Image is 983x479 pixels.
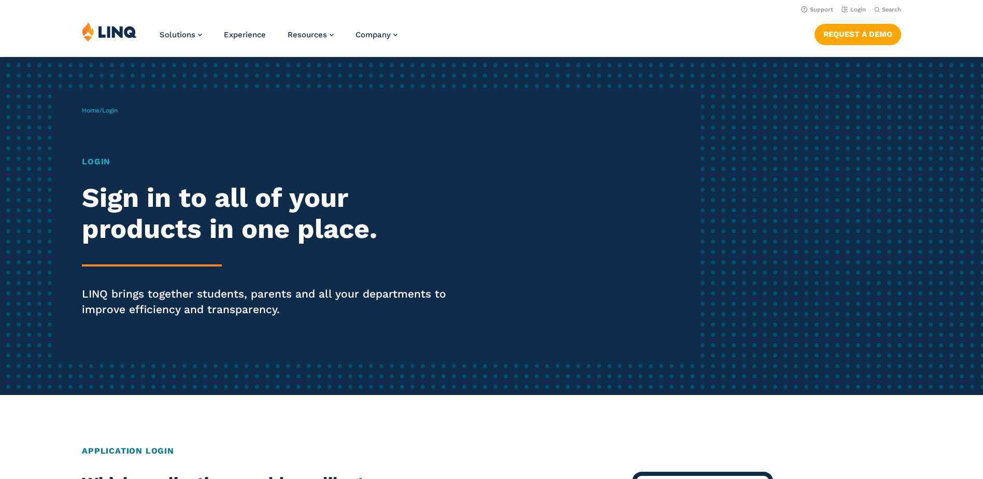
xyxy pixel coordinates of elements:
[815,24,901,45] a: Request a Demo
[842,6,866,13] a: Login
[815,22,901,45] nav: Button Navigation
[82,107,118,114] span: /
[874,6,901,13] button: Open Search Bar
[160,30,202,39] a: Solutions
[82,182,461,245] h2: Sign in to all of your products in one place.
[160,22,397,56] nav: Primary Navigation
[355,30,391,39] span: Company
[82,156,461,168] h1: Login
[82,286,461,317] p: LINQ brings together students, parents and all your departments to improve efficiency and transpa...
[882,6,901,13] span: Search
[82,22,137,41] img: LINQ | K‑12 Software
[160,30,195,39] span: Solutions
[82,107,99,114] a: Home
[288,30,327,39] span: Resources
[355,30,397,39] a: Company
[82,445,901,457] h2: Application Login
[801,6,833,13] a: Support
[288,30,334,39] a: Resources
[102,107,118,114] span: Login
[224,30,266,39] a: Experience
